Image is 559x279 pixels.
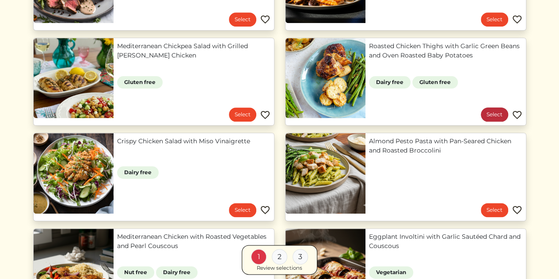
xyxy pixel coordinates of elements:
[229,107,256,122] a: Select
[481,203,508,217] a: Select
[229,12,256,27] a: Select
[369,42,522,60] a: Roasted Chicken Thighs with Garlic Green Beans and Oven Roasted Baby Potatoes
[512,205,522,215] img: Favorite menu item
[260,205,270,215] img: Favorite menu item
[117,232,270,251] a: Mediterranean Chicken with Roasted Vegetables and Pearl Couscous
[260,14,270,25] img: Favorite menu item
[369,137,522,155] a: Almond Pesto Pasta with Pan-Seared Chicken and Roasted Broccolini
[117,137,270,146] a: Crispy Chicken Salad with Miso Vinaigrette
[257,264,302,272] div: Review selections
[481,12,508,27] a: Select
[481,107,508,122] a: Select
[229,203,256,217] a: Select
[260,110,270,120] img: Favorite menu item
[117,42,270,60] a: Mediterranean Chickpea Salad with Grilled [PERSON_NAME] Chicken
[251,249,266,264] div: 1
[512,14,522,25] img: Favorite menu item
[369,232,522,251] a: Eggplant Involtini with Garlic Sautéed Chard and Couscous
[242,245,317,275] a: 1 2 3 Review selections
[272,249,287,264] div: 2
[293,249,308,264] div: 3
[512,110,522,120] img: Favorite menu item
